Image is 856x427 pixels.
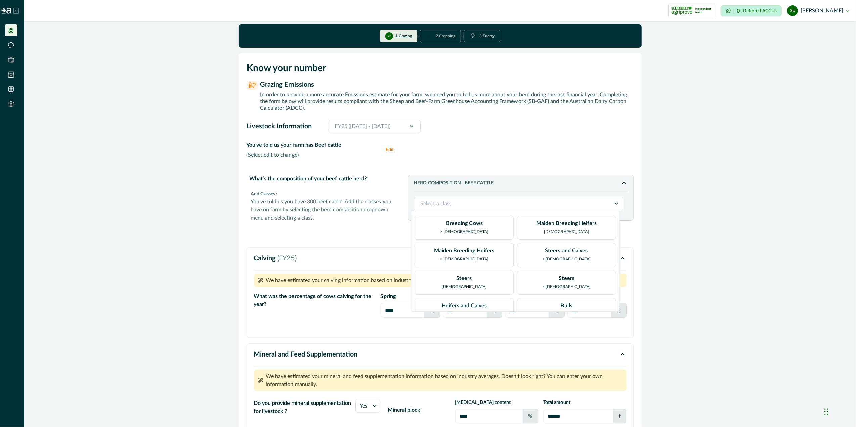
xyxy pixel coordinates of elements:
[668,4,715,17] button: certification logoIndependent Audit
[380,30,417,42] button: 1.Grazing
[247,122,312,130] p: Livestock Information
[742,8,777,13] p: Deferred ACCUs
[266,276,592,284] p: We have estimated your calving information based on industry averages. Doesn’t look right? You ca...
[414,191,628,211] div: HERD COMPOSITION - Beef cattle
[254,292,373,309] p: What was the percentage of cows calving for the year?
[254,350,627,359] button: Mineral and Feed Supplementation
[737,8,740,14] p: 0
[260,91,634,111] p: In order to provide a more accurate Emissions estimate for your farm, we need you to tell us more...
[824,401,828,422] div: Drag
[695,7,712,14] p: Independent Audit
[247,172,403,185] p: What’s the composition of your beef cattle herd?
[278,255,297,262] span: ( FY25 )
[266,372,623,388] p: We have estimated your mineral and feed supplementation information based on industry averages. D...
[613,409,626,423] div: t
[523,409,538,423] div: %
[464,30,500,42] button: 3.Energy
[414,179,628,187] button: HERD COMPOSITION - Beef cattle
[787,3,849,19] button: stuart upton[PERSON_NAME]
[251,191,400,198] p: Add Classes :
[251,198,400,222] p: You've told us you have 300 beef cattle. Add the classes you have on farm by selecting the herd c...
[247,152,380,158] p: ( Select edit to change )
[254,399,352,415] p: Do you provide mineral supplementation for livestock ?
[386,141,399,158] button: Edit
[247,141,380,149] p: You've told us your farm has Beef cattle
[260,81,314,89] p: Grazing Emissions
[420,30,461,42] button: 2.Cropping
[254,271,627,331] div: Calving (FY25)
[247,61,634,75] p: Know your number
[455,399,538,406] p: [MEDICAL_DATA] content
[254,254,627,263] button: Calving (FY25)
[1,8,11,14] img: Logo
[254,350,619,359] p: Mineral and Feed Supplementation
[671,5,692,16] img: certification logo
[822,395,856,427] iframe: Chat Widget
[544,399,627,406] p: Total amount
[388,406,450,414] p: Mineral block
[414,180,620,186] p: HERD COMPOSITION - Beef cattle
[254,254,297,263] p: Calving
[381,292,440,300] p: spring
